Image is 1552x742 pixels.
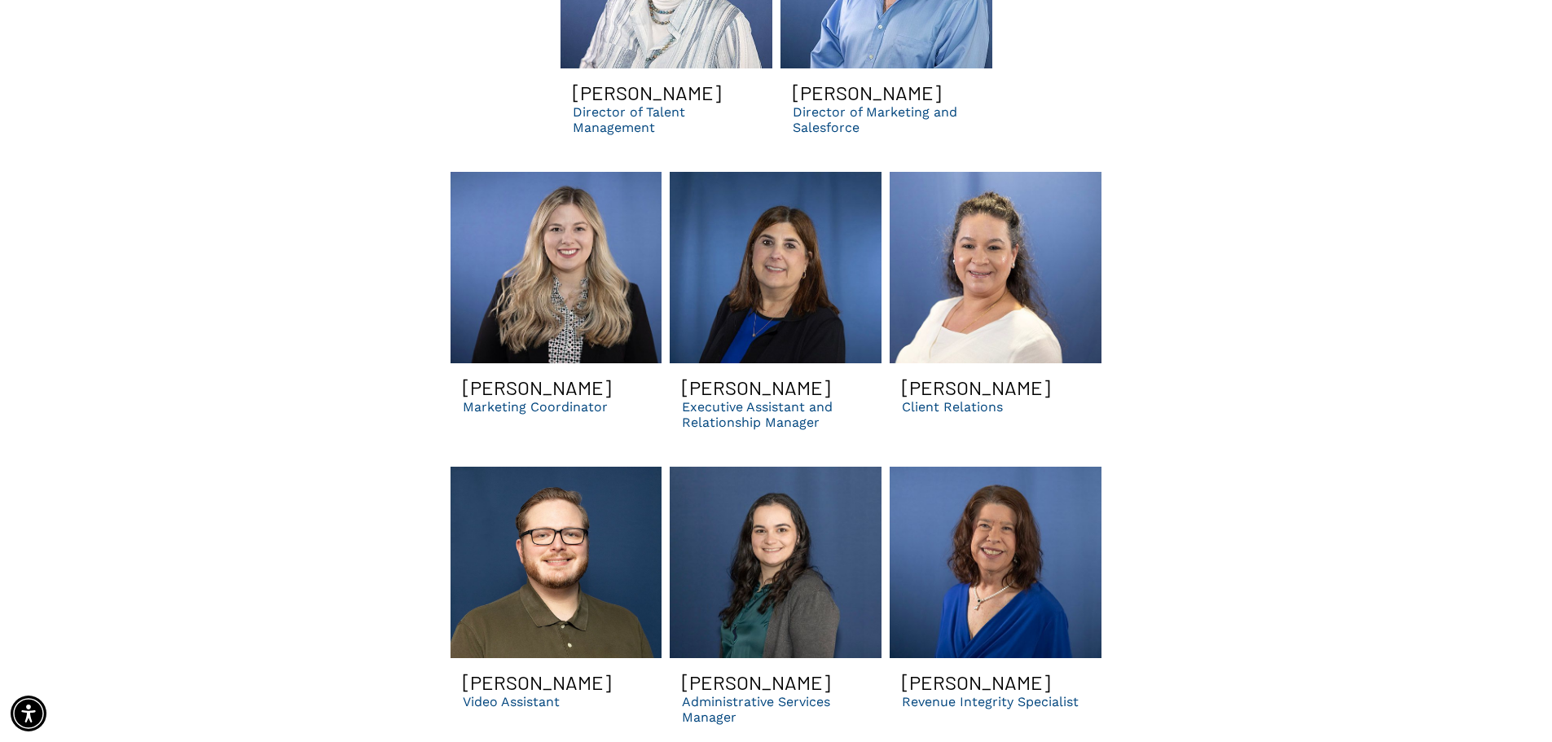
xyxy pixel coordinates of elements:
p: Executive Assistant and Relationship Manager [682,399,869,430]
p: Video Assistant [463,694,560,709]
a: A woman with red hair is smiling for the camera in front of a blue background. [451,172,662,363]
a: A woman in a blue dress and necklace is smiling for the camera. [890,467,1101,658]
h3: [PERSON_NAME] [463,375,611,399]
h3: [PERSON_NAME] [902,670,1050,694]
p: Marketing Coordinator [463,399,608,415]
h3: [PERSON_NAME] [463,670,611,694]
h3: [PERSON_NAME] [573,81,721,104]
p: Revenue Integrity Specialist [902,694,1079,709]
h3: [PERSON_NAME] [793,81,941,104]
p: Director of Marketing and Salesforce [793,104,980,135]
div: Accessibility Menu [11,696,46,731]
h3: [PERSON_NAME] [682,670,830,694]
p: Client Relations [902,399,1003,415]
a: A brown dog is sitting on a blue blanket and looking up. [670,467,882,658]
p: Director of Talent Management [573,104,760,135]
h3: [PERSON_NAME] [682,375,830,399]
a: A woman in a white shirt is smiling in front of a blue background. [890,172,1101,363]
p: Administrative Services Manager [682,694,869,725]
h3: [PERSON_NAME] [902,375,1050,399]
